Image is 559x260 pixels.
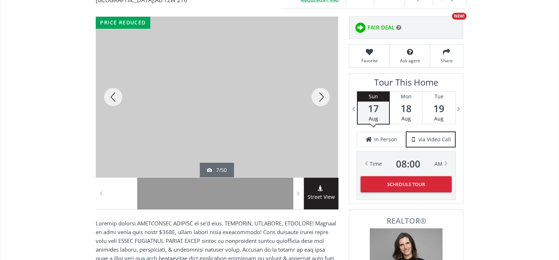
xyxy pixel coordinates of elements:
[423,91,455,102] div: Tue
[304,193,338,201] span: Street View
[374,136,397,143] span: in Person
[390,103,422,114] span: 18
[452,13,467,20] div: NEW!
[357,77,456,91] h3: Tour This Home
[396,159,420,169] span: 08 : 00
[358,91,389,102] div: Sun
[370,159,443,169] div: Time AM
[358,103,389,114] span: 17
[96,17,338,177] div: 315 Southampton Drive SW #1113 Calgary, AB T2W 2T6 - Photo 7 of 50
[401,115,411,122] span: Aug
[434,58,459,64] span: Share
[390,91,422,102] div: Mon
[434,115,444,122] span: Aug
[353,58,386,64] span: Favorite
[393,58,426,64] span: Ask agent
[357,217,455,225] span: REALTOR®
[353,20,368,35] img: rating icon
[369,115,378,122] span: Aug
[207,166,227,174] div: 7/50
[368,24,395,31] span: FAIR DEAL
[419,136,451,143] span: via Video Call
[96,17,150,29] div: price reduced
[423,103,455,114] span: 19
[361,176,452,192] button: Schedule Tour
